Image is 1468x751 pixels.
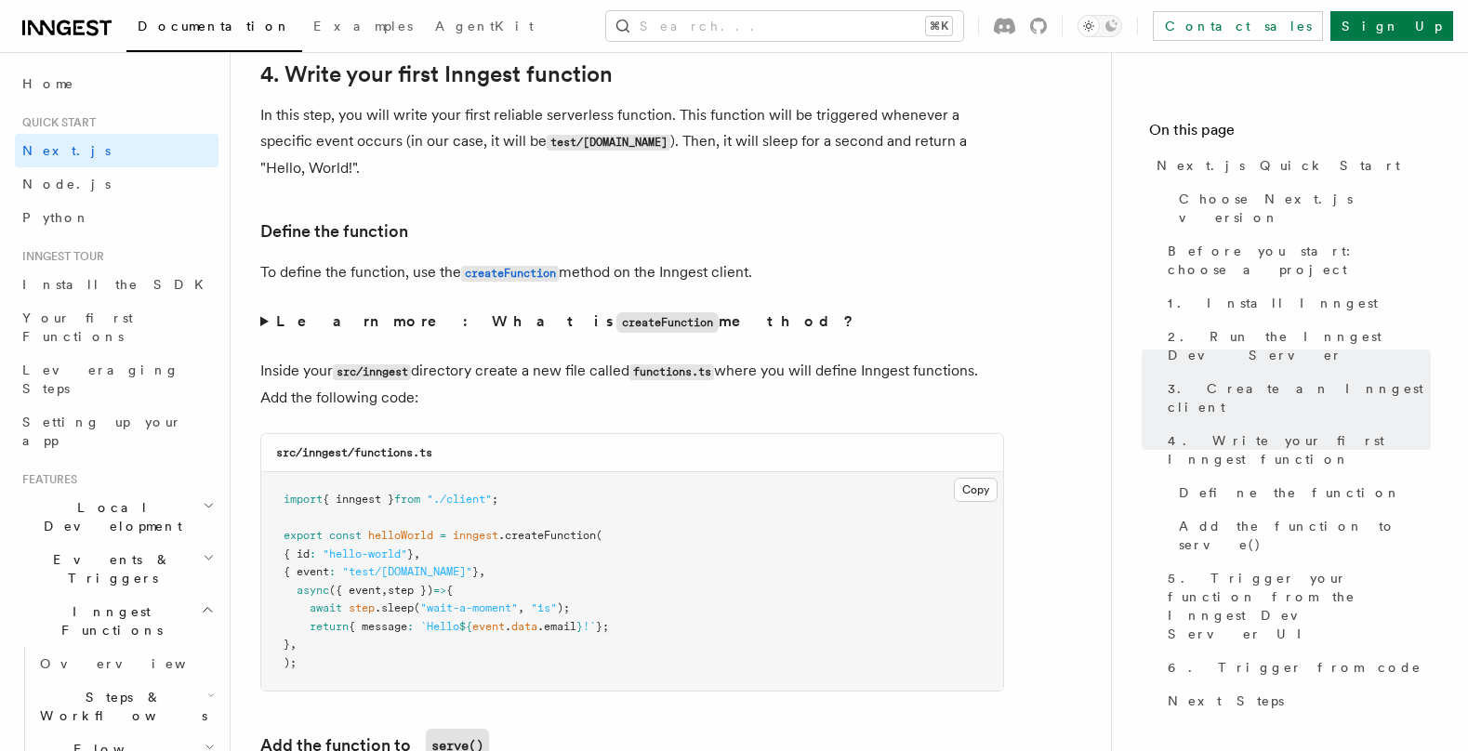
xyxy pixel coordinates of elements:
[629,364,714,380] code: functions.ts
[260,102,1004,181] p: In this step, you will write your first reliable serverless function. This function will be trigg...
[511,620,537,633] span: data
[1078,15,1122,37] button: Toggle dark mode
[349,601,375,614] span: step
[15,268,218,301] a: Install the SDK
[1160,320,1431,372] a: 2. Run the Inngest Dev Server
[297,584,329,597] span: async
[33,647,218,680] a: Overview
[1168,692,1284,710] span: Next Steps
[310,547,316,560] span: :
[22,74,74,93] span: Home
[22,310,133,344] span: Your first Functions
[333,364,411,380] code: src/inngest
[290,638,297,651] span: ,
[15,405,218,457] a: Setting up your app
[22,277,215,292] span: Install the SDK
[15,550,203,587] span: Events & Triggers
[375,601,414,614] span: .sleep
[15,595,218,647] button: Inngest Functions
[329,529,362,542] span: const
[407,547,414,560] span: }
[329,584,381,597] span: ({ event
[1168,569,1431,643] span: 5. Trigger your function from the Inngest Dev Server UI
[1160,424,1431,476] a: 4. Write your first Inngest function
[284,656,297,669] span: );
[547,135,670,151] code: test/[DOMAIN_NAME]
[15,491,218,543] button: Local Development
[414,547,420,560] span: ,
[606,11,963,41] button: Search...⌘K
[329,565,336,578] span: :
[1179,190,1431,227] span: Choose Next.js version
[1168,327,1431,364] span: 2. Run the Inngest Dev Server
[954,478,998,502] button: Copy
[1153,11,1323,41] a: Contact sales
[260,218,408,244] a: Define the function
[596,529,602,542] span: (
[407,620,414,633] span: :
[1157,156,1400,175] span: Next.js Quick Start
[15,167,218,201] a: Node.js
[531,601,557,614] span: "1s"
[15,472,77,487] span: Features
[388,584,433,597] span: step })
[1168,242,1431,279] span: Before you start: choose a project
[15,115,96,130] span: Quick start
[284,529,323,542] span: export
[427,493,492,506] span: "./client"
[15,134,218,167] a: Next.js
[461,266,559,282] code: createFunction
[1330,11,1453,41] a: Sign Up
[1160,234,1431,286] a: Before you start: choose a project
[461,263,559,281] a: createFunction
[22,177,111,191] span: Node.js
[260,309,1004,336] summary: Learn more: What iscreateFunctionmethod?
[1149,149,1431,182] a: Next.js Quick Start
[15,543,218,595] button: Events & Triggers
[15,67,218,100] a: Home
[15,498,203,535] span: Local Development
[284,638,290,651] span: }
[505,620,511,633] span: .
[518,601,524,614] span: ,
[1168,379,1431,416] span: 3. Create an Inngest client
[138,19,291,33] span: Documentation
[492,493,498,506] span: ;
[381,584,388,597] span: ,
[22,143,111,158] span: Next.js
[126,6,302,52] a: Documentation
[1160,372,1431,424] a: 3. Create an Inngest client
[323,493,394,506] span: { inngest }
[479,565,485,578] span: ,
[557,601,570,614] span: );
[1179,517,1431,554] span: Add the function to serve()
[926,17,952,35] kbd: ⌘K
[1168,658,1422,677] span: 6. Trigger from code
[1160,286,1431,320] a: 1. Install Inngest
[260,358,1004,411] p: Inside your directory create a new file called where you will define Inngest functions. Add the f...
[420,620,459,633] span: `Hello
[342,565,472,578] span: "test/[DOMAIN_NAME]"
[394,493,420,506] span: from
[433,584,446,597] span: =>
[424,6,545,50] a: AgentKit
[15,249,104,264] span: Inngest tour
[453,529,498,542] span: inngest
[22,362,179,396] span: Leveraging Steps
[323,547,407,560] span: "hello-world"
[260,259,1004,286] p: To define the function, use the method on the Inngest client.
[15,353,218,405] a: Leveraging Steps
[583,620,596,633] span: !`
[459,620,472,633] span: ${
[435,19,534,33] span: AgentKit
[276,312,857,330] strong: Learn more: What is method?
[313,19,413,33] span: Examples
[1171,476,1431,509] a: Define the function
[276,446,432,459] code: src/inngest/functions.ts
[368,529,433,542] span: helloWorld
[349,620,407,633] span: { message
[1179,483,1401,502] span: Define the function
[22,415,182,448] span: Setting up your app
[260,61,613,87] a: 4. Write your first Inngest function
[472,565,479,578] span: }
